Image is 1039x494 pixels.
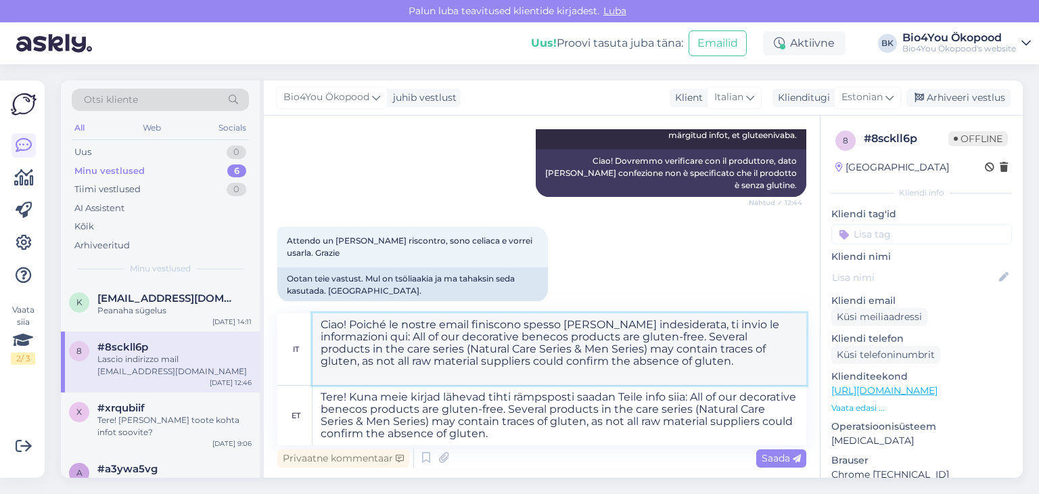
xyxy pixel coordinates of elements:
[831,468,1012,482] p: Chrome [TECHNICAL_ID]
[841,90,883,105] span: Estonian
[74,202,124,215] div: AI Assistent
[835,160,949,175] div: [GEOGRAPHIC_DATA]
[831,434,1012,448] p: [MEDICAL_DATA]
[831,346,940,364] div: Küsi telefoninumbrit
[902,43,1016,54] div: Bio4You Ökopood's website
[11,353,35,365] div: 2 / 3
[74,145,91,159] div: Uus
[313,386,806,445] textarea: Tere! Kuna meie kirjad lähevad tihti rämpsposti saadan Teile info siia: All of our decorative ben...
[831,224,1012,244] input: Lisa tag
[130,263,191,275] span: Minu vestlused
[97,414,252,439] div: Tere! [PERSON_NAME] toote kohta infot soovite?
[11,91,37,117] img: Askly Logo
[287,235,534,258] span: Attendo un [PERSON_NAME] riscontro, sono celiaca e vorrei usarla. Grazie
[97,341,148,353] span: #8sckll6p
[76,407,82,417] span: x
[277,449,409,468] div: Privaatne kommentaar
[283,90,369,105] span: Bio4You Ökopood
[84,93,138,107] span: Otsi kliente
[878,34,897,53] div: BK
[831,420,1012,434] p: Operatsioonisüsteem
[906,89,1011,107] div: Arhiveeri vestlus
[227,164,246,178] div: 6
[831,402,1012,414] p: Vaata edasi ...
[210,378,252,388] div: [DATE] 12:46
[277,267,548,302] div: Ootan teie vastust. Mul on tsöliaakia ja ma tahaksin seda kasutada. [GEOGRAPHIC_DATA].
[531,37,557,49] b: Uus!
[97,292,238,305] span: kaac608.ka@gmail.com
[536,150,806,197] div: Ciao! Dovremmo verificare con il produttore, dato [PERSON_NAME] confezione non è specificato che ...
[227,145,246,159] div: 0
[313,313,806,385] textarea: Ciao! Poiché le nostre lettere finiscono spesso [PERSON_NAME] indesiderata, ti invierò le informa...
[763,31,846,55] div: Aktiivne
[670,91,703,105] div: Klient
[531,35,683,51] div: Proovi tasuta juba täna:
[714,90,743,105] span: Italian
[689,30,747,56] button: Emailid
[831,250,1012,264] p: Kliendi nimi
[97,353,252,378] div: Lascio indirizzo mail [EMAIL_ADDRESS][DOMAIN_NAME]
[76,346,82,356] span: 8
[831,453,1012,468] p: Brauser
[72,119,87,137] div: All
[864,131,948,147] div: # 8sckll6p
[831,294,1012,308] p: Kliendi email
[216,119,249,137] div: Socials
[11,304,35,365] div: Vaata siia
[831,207,1012,221] p: Kliendi tag'id
[97,305,252,317] div: Peanaha sügelus
[831,187,1012,199] div: Kliendi info
[831,384,938,397] a: [URL][DOMAIN_NAME]
[831,308,927,326] div: Küsi meiliaadressi
[902,32,1016,43] div: Bio4You Ökopood
[749,198,802,208] span: Nähtud ✓ 12:44
[140,119,164,137] div: Web
[74,220,94,233] div: Kõik
[902,32,1031,54] a: Bio4You ÖkopoodBio4You Ökopood's website
[772,91,830,105] div: Klienditugi
[76,468,83,478] span: a
[292,404,300,427] div: et
[97,463,158,475] span: #a3ywa5vg
[97,402,145,414] span: #xrqubiif
[831,332,1012,346] p: Kliendi telefon
[831,369,1012,384] p: Klienditeekond
[599,5,630,17] span: Luba
[74,239,130,252] div: Arhiveeritud
[948,131,1008,146] span: Offline
[227,183,246,196] div: 0
[74,164,145,178] div: Minu vestlused
[388,91,457,105] div: juhib vestlust
[762,452,801,464] span: Saada
[97,475,252,487] div: Jah, on olemas seal.
[74,183,141,196] div: Tiimi vestlused
[212,317,252,327] div: [DATE] 14:11
[76,297,83,307] span: k
[293,338,299,361] div: it
[832,270,996,285] input: Lisa nimi
[212,439,252,449] div: [DATE] 9:06
[843,135,848,145] span: 8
